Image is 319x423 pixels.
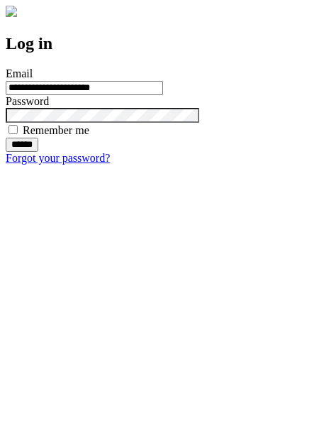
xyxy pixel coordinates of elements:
a: Forgot your password? [6,152,110,164]
label: Remember me [23,124,89,136]
label: Password [6,95,49,107]
img: logo-4e3dc11c47720685a147b03b5a06dd966a58ff35d612b21f08c02c0306f2b779.png [6,6,17,17]
h2: Log in [6,34,313,53]
label: Email [6,67,33,79]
